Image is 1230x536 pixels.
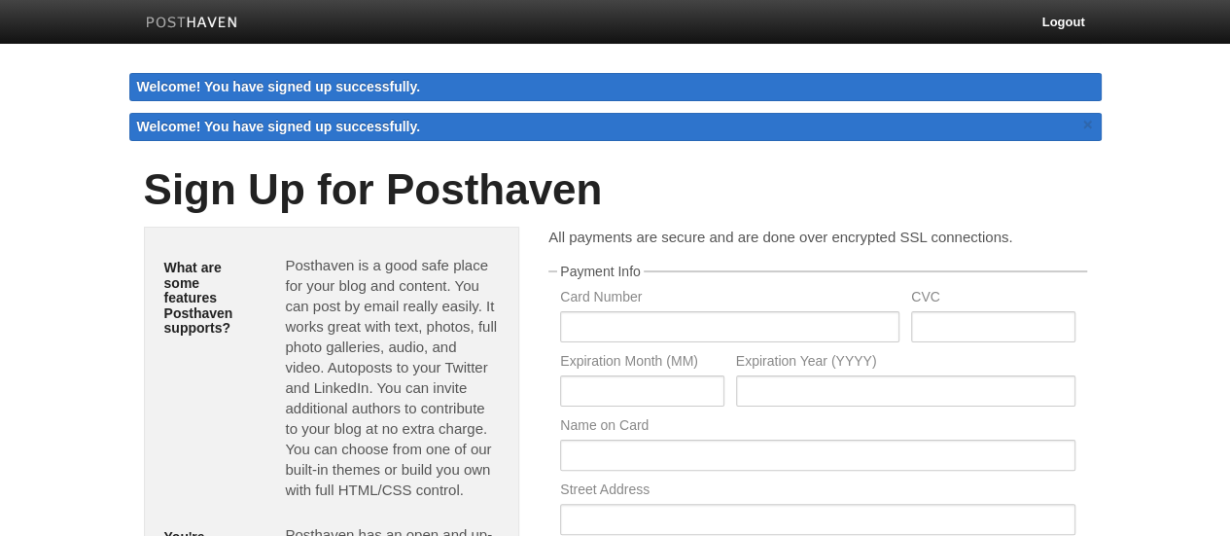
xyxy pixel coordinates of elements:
[144,166,1087,213] h1: Sign Up for Posthaven
[560,290,899,308] label: Card Number
[129,73,1102,101] div: Welcome! You have signed up successfully.
[548,227,1086,247] p: All payments are secure and are done over encrypted SSL connections.
[560,482,1074,501] label: Street Address
[285,255,499,500] p: Posthaven is a good safe place for your blog and content. You can post by email really easily. It...
[146,17,238,31] img: Posthaven-bar
[164,261,257,336] h5: What are some features Posthaven supports?
[736,354,1075,373] label: Expiration Year (YYYY)
[1079,113,1097,137] a: ×
[560,418,1074,437] label: Name on Card
[911,290,1074,308] label: CVC
[557,265,644,278] legend: Payment Info
[137,119,421,134] span: Welcome! You have signed up successfully.
[560,354,723,373] label: Expiration Month (MM)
